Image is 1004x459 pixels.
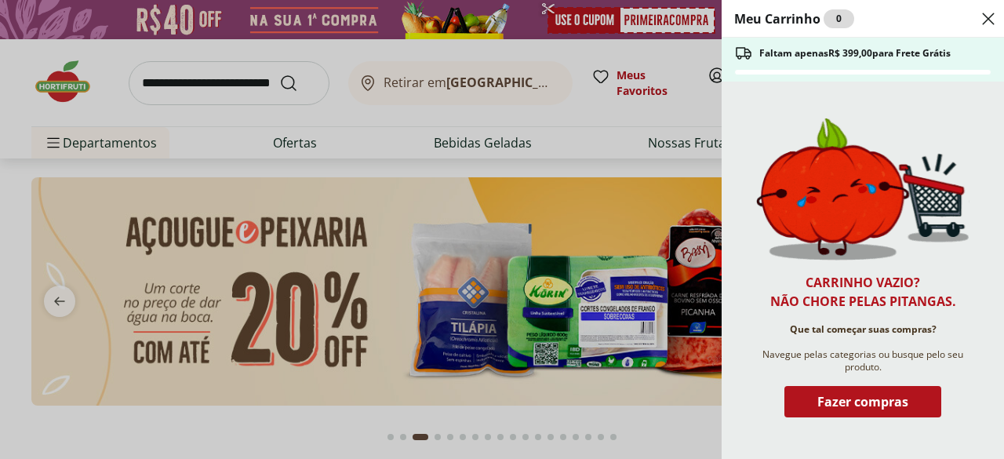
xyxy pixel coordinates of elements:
[770,273,956,311] h2: Carrinho vazio? Não chore pelas pitangas.
[759,47,951,60] span: Faltam apenas R$ 399,00 para Frete Grátis
[817,395,908,408] span: Fazer compras
[756,348,969,373] span: Navegue pelas categorias ou busque pelo seu produto.
[734,9,854,28] h2: Meu Carrinho
[756,118,969,260] img: Carrinho vazio
[784,386,941,424] button: Fazer compras
[790,323,937,336] span: Que tal começar suas compras?
[824,9,854,28] div: 0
